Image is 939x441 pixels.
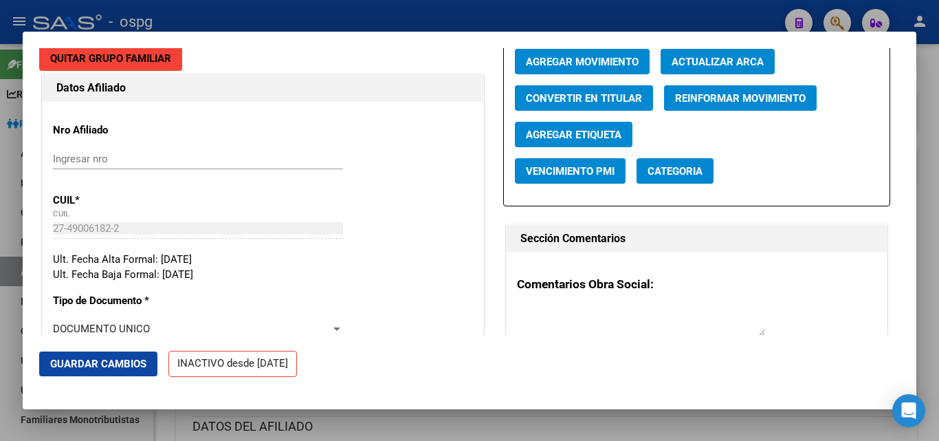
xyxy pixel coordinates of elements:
span: Actualizar ARCA [672,56,764,68]
p: INACTIVO desde [DATE] [168,351,297,378]
span: Guardar Cambios [50,358,146,370]
button: Vencimiento PMI [515,158,626,184]
h1: Datos Afiliado [56,80,469,96]
button: Reinformar Movimiento [664,85,817,111]
button: Quitar Grupo Familiar [39,45,182,71]
div: Open Intercom Messenger [892,394,925,427]
h3: Comentarios Obra Social: [517,275,876,293]
span: Vencimiento PMI [526,165,615,178]
div: Ult. Fecha Alta Formal: [DATE] [53,252,473,268]
button: Agregar Movimiento [515,49,650,74]
button: Actualizar ARCA [661,49,775,74]
span: Agregar Movimiento [526,56,639,68]
span: Agregar Etiqueta [526,129,621,141]
p: Tipo de Documento * [53,293,179,309]
button: Convertir en Titular [515,85,653,111]
button: Agregar Etiqueta [515,122,632,147]
span: Categoria [648,165,703,178]
span: Convertir en Titular [526,92,642,105]
p: CUIL [53,193,179,208]
h1: Sección Comentarios [520,230,873,247]
span: Reinformar Movimiento [675,92,806,105]
div: Ult. Fecha Baja Formal: [DATE] [53,267,473,283]
span: DOCUMENTO UNICO [53,323,150,335]
button: Guardar Cambios [39,352,157,376]
p: Nro Afiliado [53,122,179,138]
span: Quitar Grupo Familiar [50,52,171,65]
button: Categoria [637,158,714,184]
